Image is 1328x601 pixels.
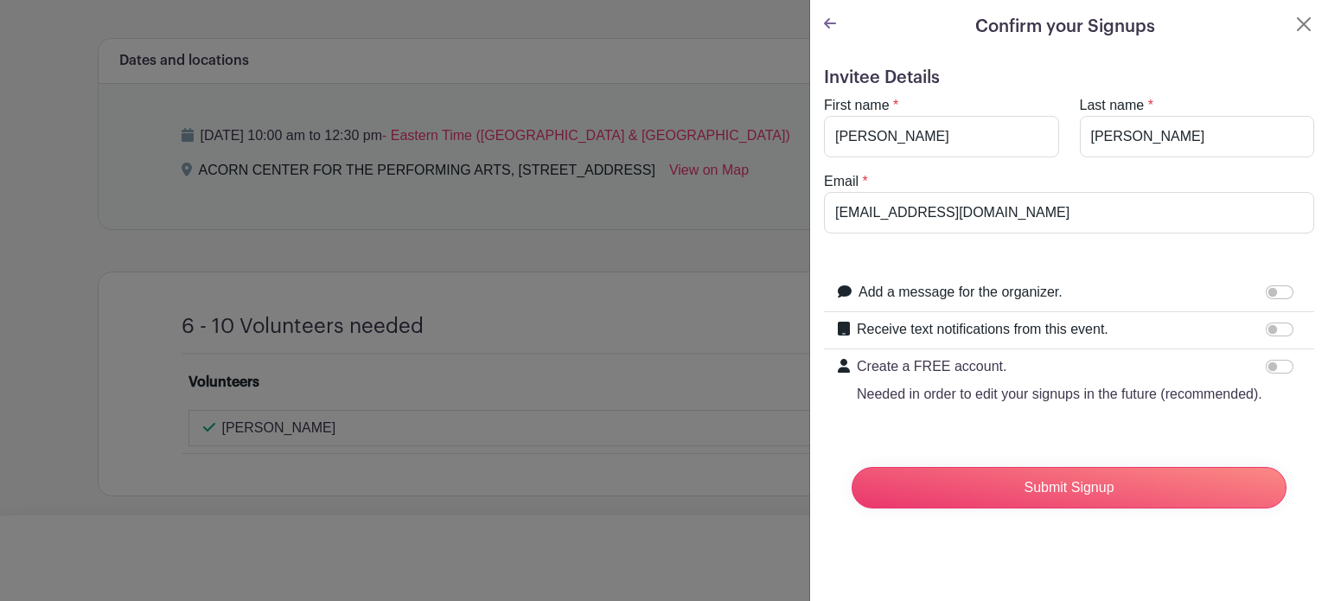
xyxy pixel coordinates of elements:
[1080,95,1145,116] label: Last name
[824,171,859,192] label: Email
[857,384,1262,405] p: Needed in order to edit your signups in the future (recommended).
[824,67,1314,88] h5: Invitee Details
[857,356,1262,377] p: Create a FREE account.
[1293,14,1314,35] button: Close
[857,319,1108,340] label: Receive text notifications from this event.
[852,467,1286,508] input: Submit Signup
[859,282,1063,303] label: Add a message for the organizer.
[824,95,890,116] label: First name
[975,14,1155,40] h5: Confirm your Signups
